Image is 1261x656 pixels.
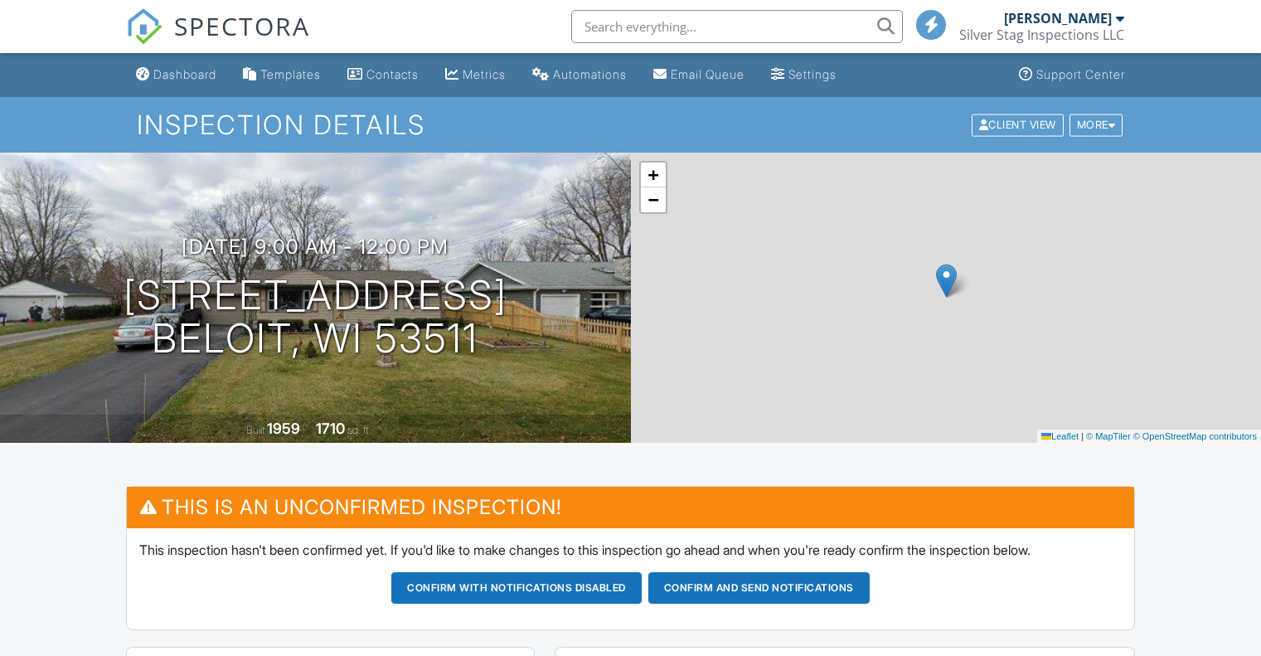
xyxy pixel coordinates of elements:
[764,60,843,90] a: Settings
[959,27,1124,43] div: Silver Stag Inspections LLC
[137,110,1124,139] h1: Inspection Details
[641,187,666,212] a: Zoom out
[972,114,1064,136] div: Client View
[936,264,957,298] img: Marker
[648,572,870,604] button: Confirm and send notifications
[1086,431,1131,441] a: © MapTiler
[267,420,300,437] div: 1959
[260,67,321,81] div: Templates
[1081,431,1084,441] span: |
[1069,114,1123,136] div: More
[1004,10,1112,27] div: [PERSON_NAME]
[316,420,345,437] div: 1710
[439,60,512,90] a: Metrics
[347,424,371,436] span: sq. ft.
[647,189,658,210] span: −
[366,67,419,81] div: Contacts
[124,274,507,362] h1: [STREET_ADDRESS] Beloit, WI 53511
[182,236,449,258] h3: [DATE] 9:00 am - 12:00 pm
[341,60,425,90] a: Contacts
[463,67,506,81] div: Metrics
[139,541,1122,559] p: This inspection hasn't been confirmed yet. If you'd like to make changes to this inspection go ah...
[1133,431,1257,441] a: © OpenStreetMap contributors
[126,8,162,45] img: The Best Home Inspection Software - Spectora
[391,572,642,604] button: Confirm with notifications disabled
[1041,431,1079,441] a: Leaflet
[553,67,627,81] div: Automations
[127,487,1134,527] h3: This is an Unconfirmed Inspection!
[788,67,837,81] div: Settings
[246,424,264,436] span: Built
[153,67,216,81] div: Dashboard
[1036,67,1125,81] div: Support Center
[641,163,666,187] a: Zoom in
[129,60,223,90] a: Dashboard
[970,118,1068,130] a: Client View
[236,60,327,90] a: Templates
[647,60,751,90] a: Email Queue
[174,8,310,43] span: SPECTORA
[647,164,658,185] span: +
[571,10,903,43] input: Search everything...
[526,60,633,90] a: Automations (Basic)
[126,22,310,57] a: SPECTORA
[1012,60,1132,90] a: Support Center
[671,67,744,81] div: Email Queue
